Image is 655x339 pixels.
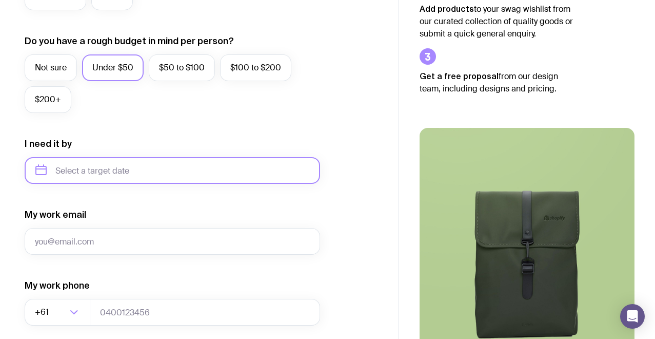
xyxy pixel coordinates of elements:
input: you@email.com [25,228,320,255]
div: Search for option [25,299,90,326]
input: Select a target date [25,157,320,184]
label: $200+ [25,86,71,113]
strong: Get a free proposal [420,71,499,81]
label: Under $50 [82,54,144,81]
p: to your swag wishlist from our curated collection of quality goods or submit a quick general enqu... [420,3,573,40]
input: 0400123456 [90,299,320,326]
label: $100 to $200 [220,54,291,81]
label: I need it by [25,138,72,150]
label: My work phone [25,279,90,292]
label: Not sure [25,54,77,81]
p: from our design team, including designs and pricing. [420,70,573,95]
div: Open Intercom Messenger [620,304,645,329]
label: My work email [25,209,86,221]
label: $50 to $100 [149,54,215,81]
input: Search for option [51,299,67,326]
label: Do you have a rough budget in mind per person? [25,35,234,47]
span: +61 [35,299,51,326]
strong: Add products [420,4,474,13]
